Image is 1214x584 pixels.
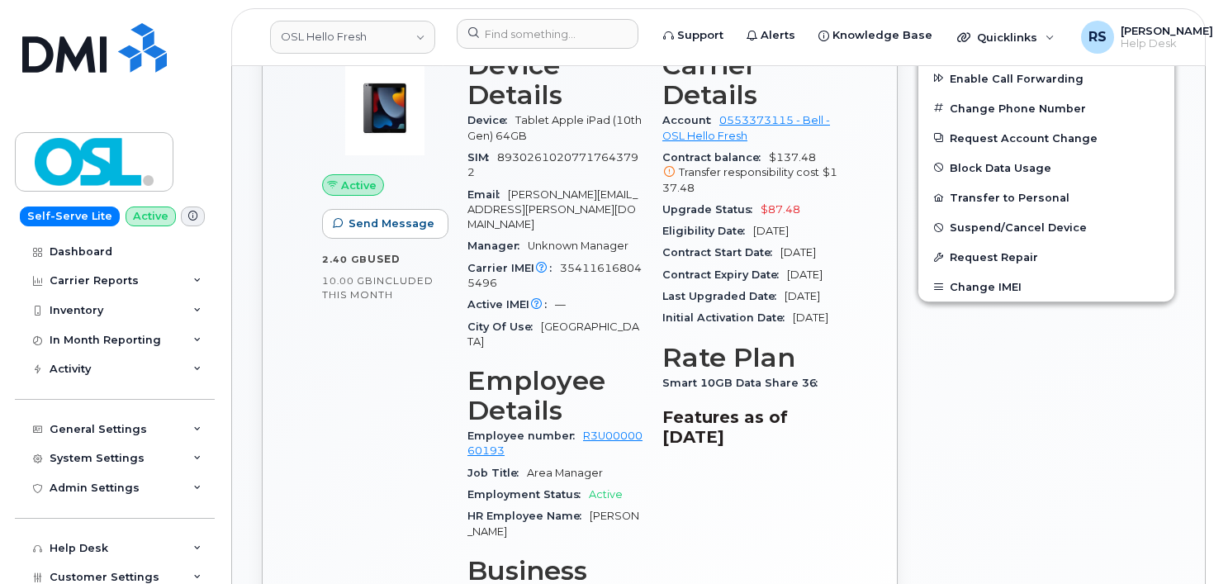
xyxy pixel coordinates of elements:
span: Employment Status [467,488,589,501]
span: [DATE] [753,225,789,237]
span: [PERSON_NAME][EMAIL_ADDRESS][PERSON_NAME][DOMAIN_NAME] [467,188,638,231]
button: Request Repair [918,242,1174,272]
span: Area Manager [527,467,603,479]
span: [DATE] [793,311,828,324]
span: Manager [467,240,528,252]
span: Contract Start Date [662,246,780,259]
span: 89302610207717643792 [467,151,638,178]
span: Account [662,114,719,126]
span: Active IMEI [467,298,555,311]
span: SIM [467,151,497,164]
button: Block Data Usage [918,153,1174,183]
button: Transfer to Personal [918,183,1174,212]
button: Send Message [322,209,448,239]
button: Request Account Change [918,123,1174,153]
span: [GEOGRAPHIC_DATA] [467,320,639,348]
span: [DATE] [780,246,816,259]
span: Initial Activation Date [662,311,793,324]
a: Knowledge Base [807,19,944,52]
button: Change Phone Number [918,93,1174,123]
a: 0553373115 - Bell - OSL Hello Fresh [662,114,830,141]
span: Active [589,488,623,501]
span: Alerts [761,27,795,44]
span: Upgrade Status [662,203,761,216]
h3: Carrier Details [662,50,837,110]
button: Change IMEI [918,272,1174,301]
span: Carrier IMEI [467,262,560,274]
span: Enable Call Forwarding [950,72,1084,84]
span: [PERSON_NAME] [1121,24,1213,37]
span: Active [341,178,377,193]
button: Suspend/Cancel Device [918,212,1174,242]
span: Send Message [349,216,434,231]
span: Suspend/Cancel Device [950,221,1087,234]
span: Tablet Apple iPad (10th Gen) 64GB [467,114,642,141]
span: Device [467,114,515,126]
span: used [368,253,401,265]
span: Employee number [467,430,583,442]
span: City Of Use [467,320,541,333]
h3: Employee Details [467,366,643,425]
a: OSL Hello Fresh [270,21,435,54]
span: Last Upgraded Date [662,290,785,302]
span: Quicklinks [977,31,1037,44]
span: Smart 10GB Data Share 36 [662,377,826,389]
span: RS [1088,27,1107,47]
span: [DATE] [787,268,823,281]
button: Enable Call Forwarding [918,64,1174,93]
span: Job Title [467,467,527,479]
h3: Rate Plan [662,343,837,373]
span: 2.40 GB [322,254,368,265]
h3: Device Details [467,50,643,110]
h3: Features as of [DATE] [662,407,837,447]
span: Knowledge Base [832,27,932,44]
a: Support [652,19,735,52]
span: — [555,298,566,311]
span: Support [677,27,723,44]
span: $87.48 [761,203,800,216]
span: Contract Expiry Date [662,268,787,281]
span: Eligibility Date [662,225,753,237]
div: Quicklinks [946,21,1066,54]
span: HR Employee Name [467,510,590,522]
span: $137.48 [662,151,837,196]
span: 10.00 GB [322,275,373,287]
span: $137.48 [662,166,837,193]
a: Alerts [735,19,807,52]
span: Help Desk [1121,37,1213,50]
img: image20231002-3703462-18bu571.jpeg [335,59,434,158]
span: [PERSON_NAME] [467,510,639,537]
input: Find something... [457,19,638,49]
span: Email [467,188,508,201]
span: included this month [322,274,434,301]
span: Transfer responsibility cost [679,166,819,178]
span: Contract balance [662,151,769,164]
span: Unknown Manager [528,240,628,252]
span: [DATE] [785,290,820,302]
